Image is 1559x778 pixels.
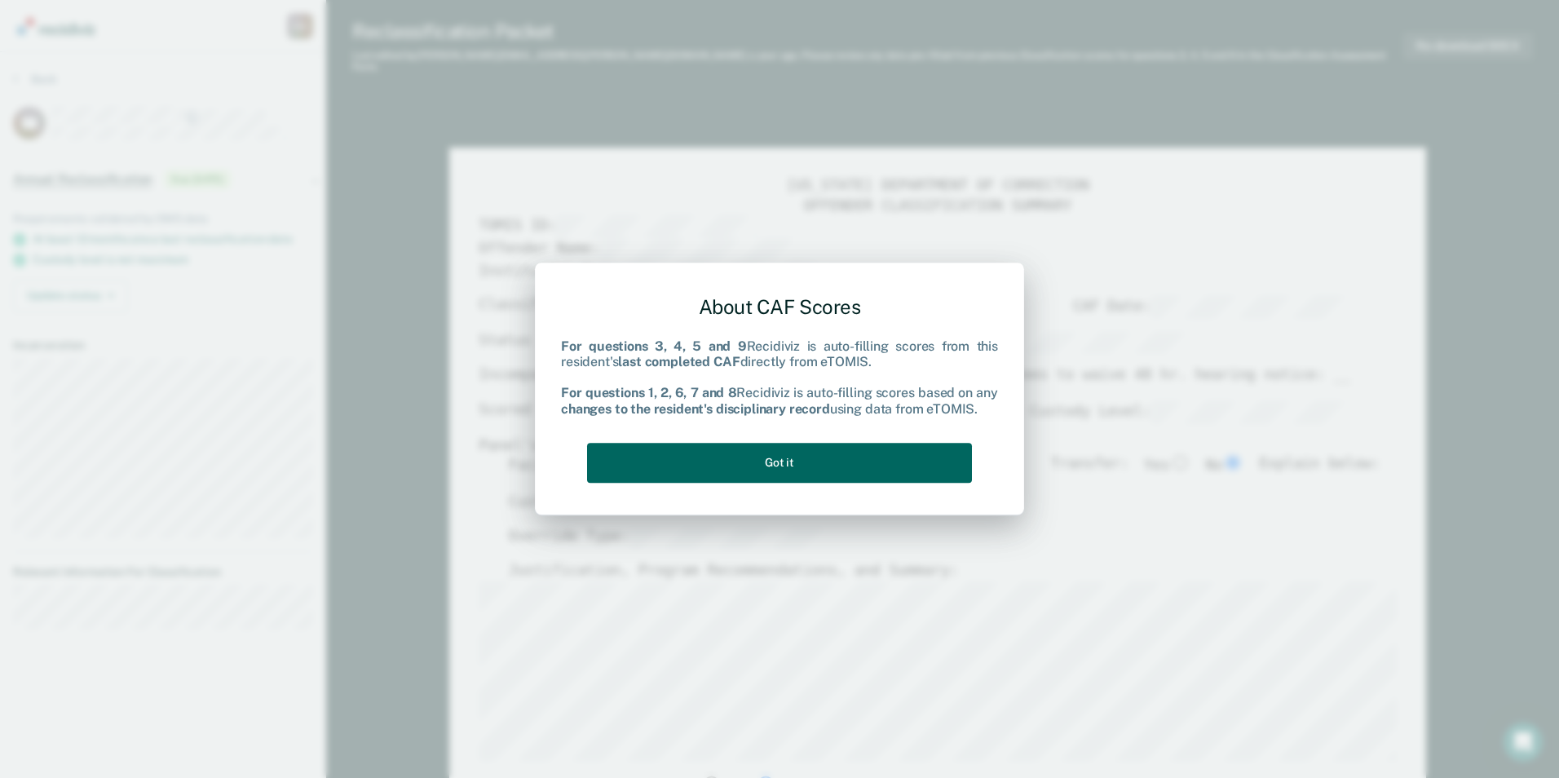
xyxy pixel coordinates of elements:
[561,386,736,401] b: For questions 1, 2, 6, 7 and 8
[561,338,747,354] b: For questions 3, 4, 5 and 9
[561,338,998,417] div: Recidiviz is auto-filling scores from this resident's directly from eTOMIS. Recidiviz is auto-fil...
[618,354,740,369] b: last completed CAF
[561,401,830,417] b: changes to the resident's disciplinary record
[561,282,998,332] div: About CAF Scores
[587,443,972,483] button: Got it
